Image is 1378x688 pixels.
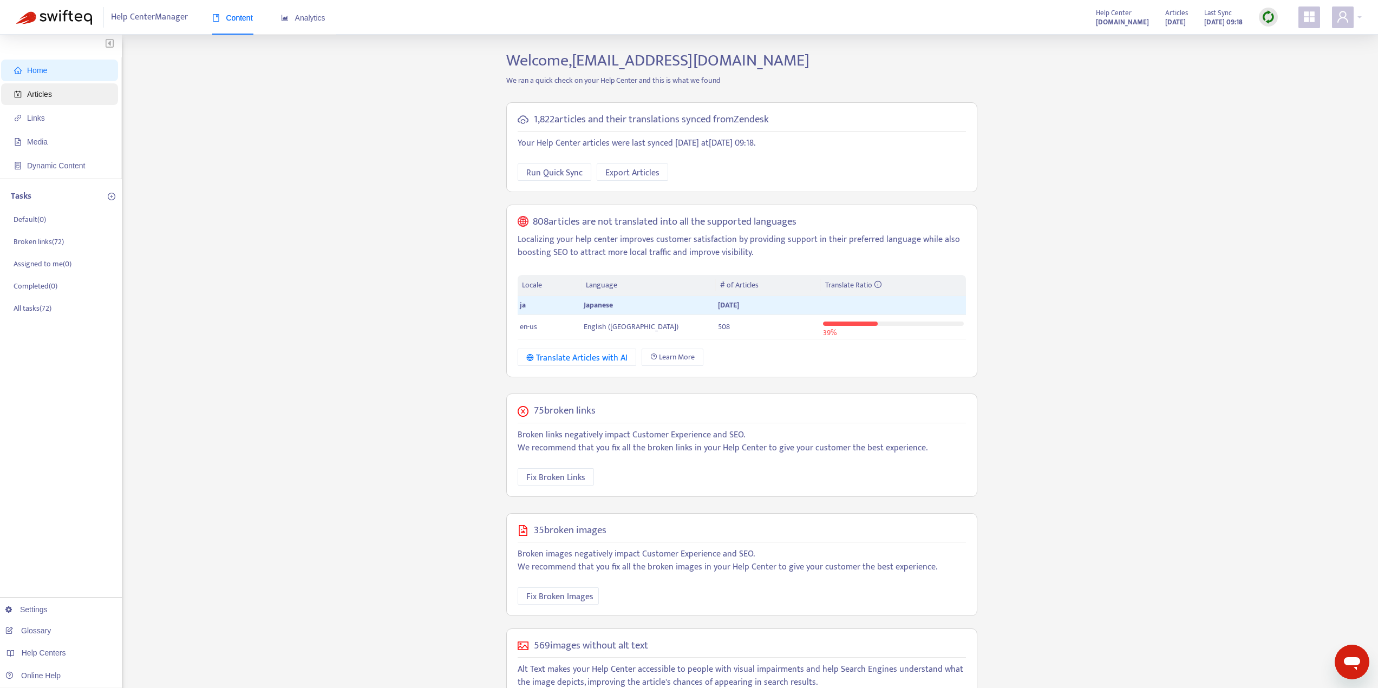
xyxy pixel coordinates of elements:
[526,590,593,604] span: Fix Broken Images
[518,640,528,651] span: picture
[281,14,289,22] span: area-chart
[5,605,48,614] a: Settings
[718,320,730,333] span: 508
[1204,7,1232,19] span: Last Sync
[1262,10,1275,24] img: sync.dc5367851b00ba804db3.png
[14,258,71,270] p: Assigned to me ( 0 )
[14,214,46,225] p: Default ( 0 )
[14,90,22,98] span: account-book
[518,548,966,574] p: Broken images negatively impact Customer Experience and SEO. We recommend that you fix all the br...
[27,137,48,146] span: Media
[518,163,591,181] button: Run Quick Sync
[14,303,51,314] p: All tasks ( 72 )
[506,47,809,74] span: Welcome, [EMAIL_ADDRESS][DOMAIN_NAME]
[534,114,769,126] h5: 1,822 articles and their translations synced from Zendesk
[518,429,966,455] p: Broken links negatively impact Customer Experience and SEO. We recommend that you fix all the bro...
[14,280,57,292] p: Completed ( 0 )
[22,648,66,657] span: Help Centers
[212,14,220,22] span: book
[111,7,188,28] span: Help Center Manager
[518,216,528,228] span: global
[27,66,47,75] span: Home
[281,14,325,22] span: Analytics
[5,671,61,680] a: Online Help
[1336,10,1349,23] span: user
[27,114,45,122] span: Links
[1335,645,1369,679] iframe: メッセージングウィンドウを開くボタン
[518,233,966,259] p: Localizing your help center improves customer satisfaction by providing support in their preferre...
[5,626,51,635] a: Glossary
[534,525,606,537] h5: 35 broken images
[526,166,583,180] span: Run Quick Sync
[520,299,526,311] span: ja
[716,275,820,296] th: # of Articles
[212,14,253,22] span: Content
[108,193,115,200] span: plus-circle
[498,75,985,86] p: We ran a quick check on your Help Center and this is what we found
[518,137,966,150] p: Your Help Center articles were last synced [DATE] at [DATE] 09:18 .
[518,349,636,366] button: Translate Articles with AI
[14,236,64,247] p: Broken links ( 72 )
[597,163,668,181] button: Export Articles
[16,10,92,25] img: Swifteq
[518,275,582,296] th: Locale
[1165,7,1188,19] span: Articles
[526,471,585,484] span: Fix Broken Links
[1165,16,1186,28] strong: [DATE]
[518,114,528,125] span: cloud-sync
[518,587,599,605] button: Fix Broken Images
[14,114,22,122] span: link
[27,90,52,99] span: Articles
[533,216,796,228] h5: 808 articles are not translated into all the supported languages
[27,161,85,170] span: Dynamic Content
[584,320,678,333] span: English ([GEOGRAPHIC_DATA])
[14,162,22,169] span: container
[825,279,962,291] div: Translate Ratio
[1204,16,1243,28] strong: [DATE] 09:18
[14,138,22,146] span: file-image
[1096,7,1132,19] span: Help Center
[642,349,703,366] a: Learn More
[584,299,613,311] span: Japanese
[823,326,837,339] span: 39 %
[534,640,648,652] h5: 569 images without alt text
[1096,16,1149,28] a: [DOMAIN_NAME]
[526,351,628,365] div: Translate Articles with AI
[718,299,739,311] span: [DATE]
[605,166,659,180] span: Export Articles
[518,468,594,486] button: Fix Broken Links
[518,525,528,536] span: file-image
[11,190,31,203] p: Tasks
[518,406,528,417] span: close-circle
[659,351,695,363] span: Learn More
[14,67,22,74] span: home
[582,275,716,296] th: Language
[520,320,537,333] span: en-us
[1303,10,1316,23] span: appstore
[534,405,596,417] h5: 75 broken links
